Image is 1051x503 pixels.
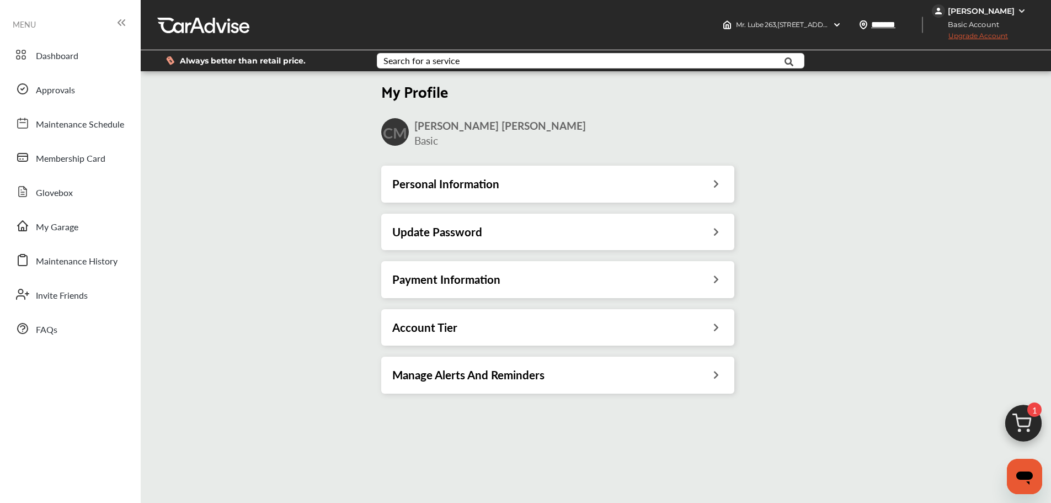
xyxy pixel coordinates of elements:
[10,246,130,274] a: Maintenance History
[36,289,88,303] span: Invite Friends
[859,20,868,29] img: location_vector.a44bc228.svg
[36,49,78,63] span: Dashboard
[1027,403,1042,417] span: 1
[10,211,130,240] a: My Garage
[414,133,438,148] span: Basic
[36,323,57,337] span: FAQs
[1007,459,1042,494] iframe: Button to launch messaging window
[932,31,1008,45] span: Upgrade Account
[10,177,130,206] a: Glovebox
[414,118,586,133] span: [PERSON_NAME] [PERSON_NAME]
[997,400,1050,453] img: cart_icon.3d0951e8.svg
[10,75,130,103] a: Approvals
[833,20,841,29] img: header-down-arrow.9dd2ce7d.svg
[10,109,130,137] a: Maintenance Schedule
[392,320,457,335] h3: Account Tier
[392,368,545,382] h3: Manage Alerts And Reminders
[392,272,500,287] h3: Payment Information
[10,314,130,343] a: FAQs
[383,123,407,142] h2: CM
[36,83,75,98] span: Approvals
[381,81,734,100] h2: My Profile
[1017,7,1026,15] img: WGsFRI8htEPBVLJbROoPRyZpYNWhNONpIPPETTm6eUC0GeLEiAAAAAElFTkSuQmCC
[932,4,945,18] img: jVpblrzwTbfkPYzPPzSLxeg0AAAAASUVORK5CYII=
[36,152,105,166] span: Membership Card
[383,56,460,65] div: Search for a service
[166,56,174,65] img: dollor_label_vector.a70140d1.svg
[392,225,482,239] h3: Update Password
[392,177,499,191] h3: Personal Information
[922,17,923,33] img: header-divider.bc55588e.svg
[36,186,73,200] span: Glovebox
[10,280,130,309] a: Invite Friends
[948,6,1015,16] div: [PERSON_NAME]
[10,40,130,69] a: Dashboard
[180,57,306,65] span: Always better than retail price.
[723,20,732,29] img: header-home-logo.8d720a4f.svg
[13,20,36,29] span: MENU
[10,143,130,172] a: Membership Card
[736,20,935,29] span: Mr. Lube 263 , [STREET_ADDRESS] [PERSON_NAME] , ON L4J 1V9
[36,118,124,132] span: Maintenance Schedule
[36,220,78,235] span: My Garage
[36,255,118,269] span: Maintenance History
[933,19,1007,30] span: Basic Account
